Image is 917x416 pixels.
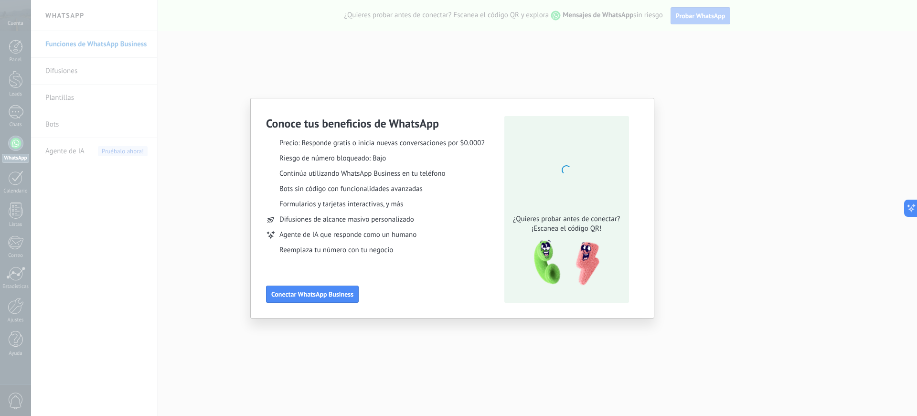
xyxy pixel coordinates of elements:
[510,214,623,224] span: ¿Quieres probar antes de conectar?
[526,237,601,288] img: qr-pic-1x.png
[279,200,403,209] span: Formularios y tarjetas interactivas, y más
[279,169,445,179] span: Continúa utilizando WhatsApp Business en tu teléfono
[510,224,623,234] span: ¡Escanea el código QR!
[279,139,485,148] span: Precio: Responde gratis o inicia nuevas conversaciones por $0.0002
[279,184,423,194] span: Bots sin código con funcionalidades avanzadas
[279,230,416,240] span: Agente de IA que responde como un humano
[279,245,393,255] span: Reemplaza tu número con tu negocio
[279,154,386,163] span: Riesgo de número bloqueado: Bajo
[271,291,353,298] span: Conectar WhatsApp Business
[266,286,359,303] button: Conectar WhatsApp Business
[279,215,414,224] span: Difusiones de alcance masivo personalizado
[266,116,439,131] h3: Conoce tus beneficios de WhatsApp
